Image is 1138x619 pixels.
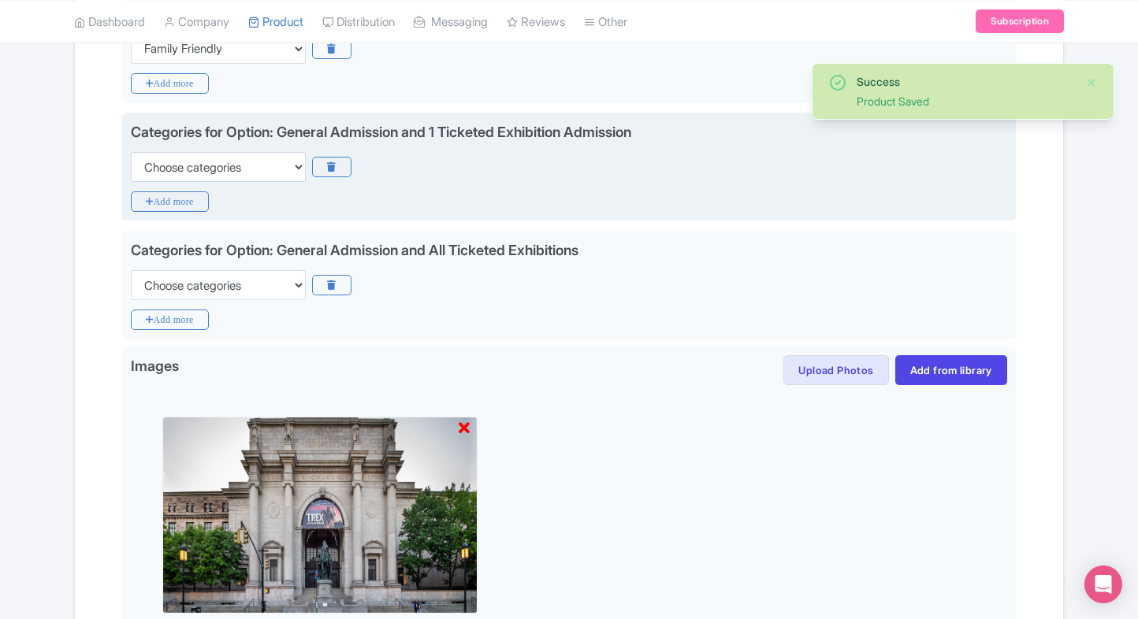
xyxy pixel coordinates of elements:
div: Categories for Option: General Admission and 1 Ticketed Exhibition Admission [131,124,631,140]
div: Categories for Option: General Admission and All Ticketed Exhibitions [131,242,578,258]
img: szqrsgs9a0l1plodvsms.jpg [162,417,478,613]
span: Images [131,355,179,380]
i: Add more [131,191,209,212]
div: Success [857,73,1073,90]
a: Subscription [976,9,1064,33]
button: Close [1085,73,1098,92]
div: Product Saved [857,93,1073,109]
a: Add from library [895,355,1007,385]
div: Open Intercom Messenger [1084,565,1122,603]
i: Add more [131,309,209,330]
i: Add more [131,73,209,94]
button: Upload Photos [783,355,888,385]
